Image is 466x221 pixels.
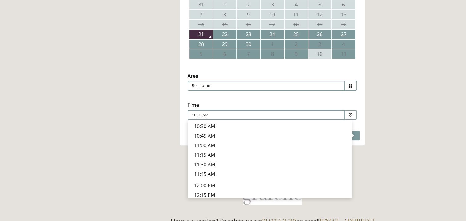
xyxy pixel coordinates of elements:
[237,20,260,29] td: 16
[308,40,331,49] td: 3
[237,30,260,39] td: 23
[194,182,346,189] p: 12:00 PM
[213,49,236,59] td: 6
[261,10,284,19] td: 10
[194,132,346,139] p: 10:45 AM
[285,10,308,19] td: 11
[285,30,308,39] td: 25
[194,142,346,149] p: 11:00 AM
[308,20,331,29] td: 19
[189,20,213,29] td: 14
[189,10,213,19] td: 7
[237,40,260,49] td: 30
[261,40,284,49] td: 1
[194,161,346,168] p: 11:30 AM
[261,30,284,39] td: 24
[261,49,284,59] td: 8
[192,112,303,118] p: 10:30 AM
[332,49,355,59] td: 11
[237,49,260,59] td: 7
[237,10,260,19] td: 9
[194,171,346,177] p: 11:45 AM
[213,20,236,29] td: 15
[213,40,236,49] td: 29
[194,192,346,198] p: 12:15 PM
[285,40,308,49] td: 2
[332,30,355,39] td: 27
[188,102,199,108] label: Time
[213,10,236,19] td: 8
[194,152,346,158] p: 11:15 AM
[213,30,236,39] td: 22
[194,123,346,130] p: 10:30 AM
[189,30,213,39] td: 21
[285,49,308,59] td: 9
[189,49,213,59] td: 5
[332,40,355,49] td: 4
[285,20,308,29] td: 18
[308,30,331,39] td: 26
[308,49,331,59] td: 10
[189,40,213,49] td: 28
[308,10,331,19] td: 12
[332,10,355,19] td: 13
[261,20,284,29] td: 17
[332,20,355,29] td: 20
[188,73,198,79] label: Area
